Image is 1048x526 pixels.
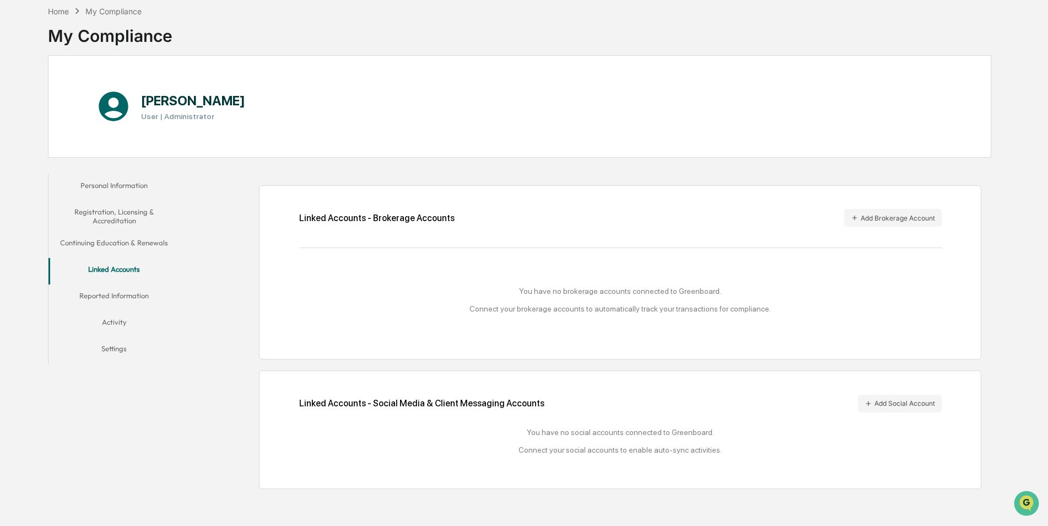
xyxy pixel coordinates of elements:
button: Activity [48,311,180,337]
iframe: Open customer support [1013,490,1042,519]
a: 🗄️Attestations [75,135,141,154]
div: secondary tabs example [48,174,180,364]
div: 🔎 [11,161,20,170]
button: Linked Accounts [48,258,180,285]
button: Start new chat [187,88,201,101]
h1: [PERSON_NAME] [141,93,245,109]
span: Attestations [91,139,137,150]
div: Start new chat [37,84,181,95]
button: Add Social Account [858,395,942,412]
div: My Compliance [48,17,172,46]
div: My Compliance [85,7,142,16]
button: Registration, Licensing & Accreditation [48,201,180,232]
button: Add Brokerage Account [844,209,942,227]
div: You have no social accounts connected to Greenboard. Connect your social accounts to enable auto-... [299,428,942,454]
button: Reported Information [48,285,180,311]
div: 🖐️ [11,140,20,149]
div: Linked Accounts - Brokerage Accounts [299,213,455,223]
div: Home [48,7,69,16]
span: Data Lookup [22,160,69,171]
p: How can we help? [11,23,201,41]
div: Linked Accounts - Social Media & Client Messaging Accounts [299,395,942,412]
h3: User | Administrator [141,112,245,121]
a: 🔎Data Lookup [7,155,74,175]
div: 🗄️ [80,140,89,149]
a: Powered byPylon [78,186,133,195]
a: 🖐️Preclearance [7,135,75,154]
div: You have no brokerage accounts connected to Greenboard. Connect your brokerage accounts to automa... [299,287,942,313]
img: 1746055101610-c473b297-6a78-478c-a979-82029cc54cd1 [11,84,31,104]
span: Pylon [110,187,133,195]
button: Personal Information [48,174,180,201]
div: We're available if you need us! [37,95,139,104]
span: Preclearance [22,139,71,150]
button: Settings [48,337,180,364]
button: Continuing Education & Renewals [48,232,180,258]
